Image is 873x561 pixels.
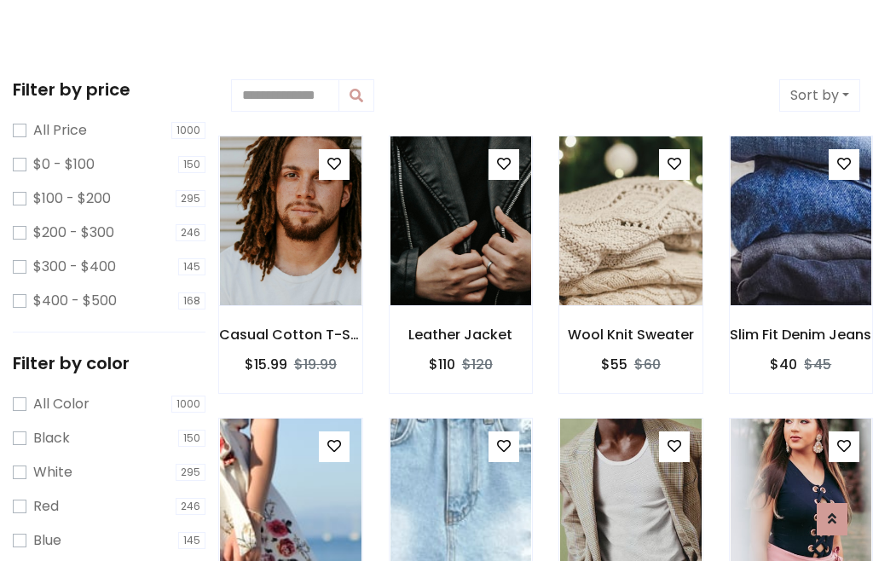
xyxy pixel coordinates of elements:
h6: $40 [770,356,797,373]
span: 246 [176,224,205,241]
span: 150 [178,156,205,173]
h6: Leather Jacket [390,327,533,343]
label: $0 - $100 [33,154,95,175]
h5: Filter by color [13,353,205,373]
label: Red [33,496,59,517]
span: 246 [176,498,205,515]
label: White [33,462,72,483]
h6: $110 [429,356,455,373]
span: 168 [178,292,205,309]
label: $400 - $500 [33,291,117,311]
span: 145 [178,532,205,549]
span: 145 [178,258,205,275]
del: $45 [804,355,831,374]
h6: Casual Cotton T-Shirt [219,327,362,343]
span: 1000 [171,122,205,139]
h6: $55 [601,356,627,373]
label: All Color [33,394,90,414]
del: $60 [634,355,661,374]
del: $19.99 [294,355,337,374]
label: Blue [33,530,61,551]
label: All Price [33,120,87,141]
h5: Filter by price [13,79,205,100]
span: 1000 [171,396,205,413]
h6: $15.99 [245,356,287,373]
h6: Wool Knit Sweater [559,327,702,343]
h6: Slim Fit Denim Jeans [730,327,873,343]
label: $200 - $300 [33,223,114,243]
span: 150 [178,430,205,447]
label: $100 - $200 [33,188,111,209]
label: Black [33,428,70,448]
label: $300 - $400 [33,257,116,277]
span: 295 [176,464,205,481]
del: $120 [462,355,493,374]
span: 295 [176,190,205,207]
button: Sort by [779,79,860,112]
